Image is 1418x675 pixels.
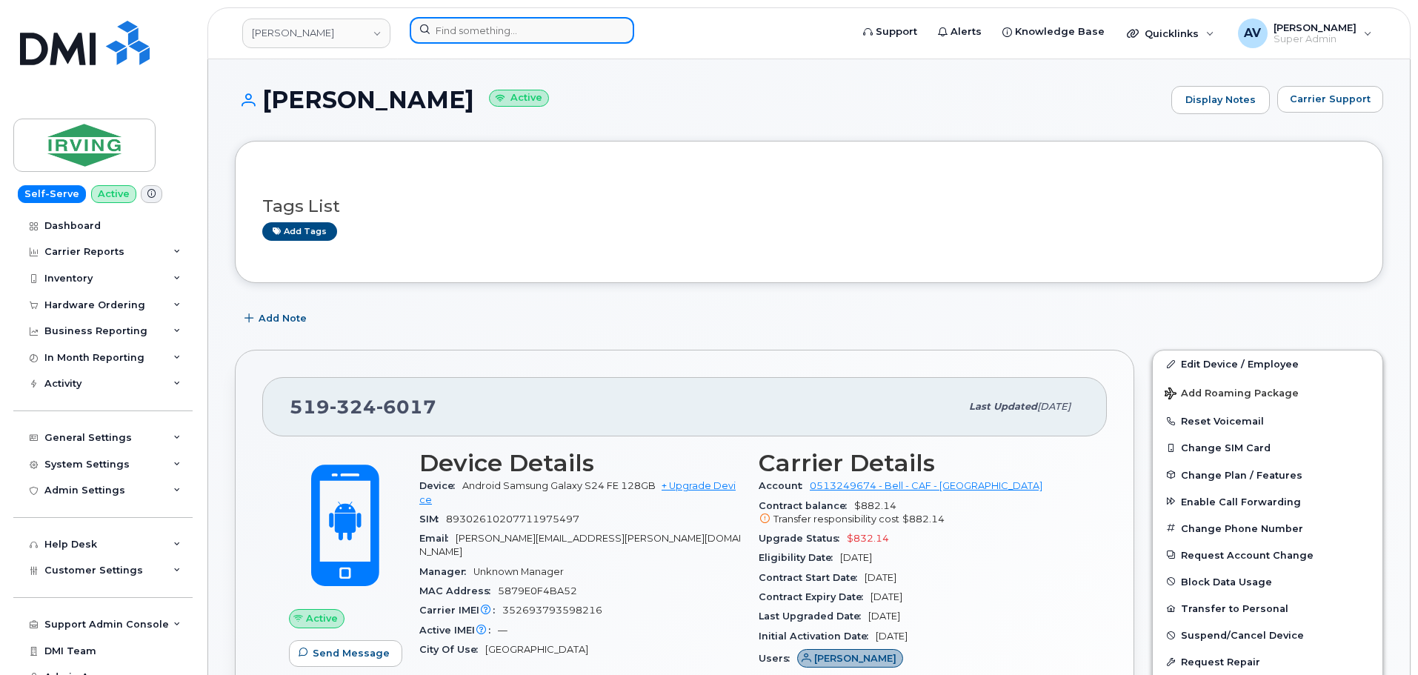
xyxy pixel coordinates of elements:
span: Carrier Support [1290,92,1371,106]
h1: [PERSON_NAME] [235,87,1164,113]
span: Send Message [313,646,390,660]
span: Suspend/Cancel Device [1181,630,1304,641]
span: MAC Address [419,585,498,596]
span: Android Samsung Galaxy S24 FE 128GB [462,480,656,491]
a: Edit Device / Employee [1153,350,1382,377]
span: [DATE] [868,611,900,622]
span: Device [419,480,462,491]
span: Initial Activation Date [759,631,876,642]
button: Reset Voicemail [1153,408,1382,434]
button: Block Data Usage [1153,568,1382,595]
span: [GEOGRAPHIC_DATA] [485,644,588,655]
span: [PERSON_NAME] [814,651,896,665]
span: Active IMEI [419,625,498,636]
span: 89302610207711975497 [446,513,579,525]
span: [DATE] [871,591,902,602]
span: Manager [419,566,473,577]
button: Request Account Change [1153,542,1382,568]
a: [PERSON_NAME] [797,653,903,664]
span: 324 [330,396,376,418]
a: + Upgrade Device [419,480,736,505]
span: 352693793598216 [502,605,602,616]
span: $832.14 [847,533,889,544]
button: Send Message [289,640,402,667]
span: Users [759,653,797,664]
span: Add Roaming Package [1165,388,1299,402]
h3: Device Details [419,450,741,476]
span: Change Plan / Features [1181,469,1302,480]
button: Request Repair [1153,648,1382,675]
span: 6017 [376,396,436,418]
span: [DATE] [865,572,896,583]
span: [DATE] [840,552,872,563]
a: 0513249674 - Bell - CAF - [GEOGRAPHIC_DATA] [810,480,1042,491]
button: Suspend/Cancel Device [1153,622,1382,648]
h3: Carrier Details [759,450,1080,476]
span: Transfer responsibility cost [773,513,899,525]
span: $882.14 [902,513,945,525]
a: Display Notes [1171,86,1270,114]
span: Contract balance [759,500,854,511]
span: Unknown Manager [473,566,564,577]
h3: Tags List [262,197,1356,216]
span: Last Upgraded Date [759,611,868,622]
span: SIM [419,513,446,525]
span: Contract Start Date [759,572,865,583]
span: [DATE] [876,631,908,642]
span: Add Note [259,311,307,325]
span: — [498,625,507,636]
span: Eligibility Date [759,552,840,563]
button: Enable Call Forwarding [1153,488,1382,515]
button: Change Phone Number [1153,515,1382,542]
a: Add tags [262,222,337,241]
span: Account [759,480,810,491]
button: Add Roaming Package [1153,377,1382,408]
span: Upgrade Status [759,533,847,544]
span: [PERSON_NAME][EMAIL_ADDRESS][PERSON_NAME][DOMAIN_NAME] [419,533,741,557]
button: Change Plan / Features [1153,462,1382,488]
span: Carrier IMEI [419,605,502,616]
button: Add Note [235,305,319,332]
button: Change SIM Card [1153,434,1382,461]
span: 5879E0F4BA52 [498,585,577,596]
span: 519 [290,396,436,418]
button: Transfer to Personal [1153,595,1382,622]
small: Active [489,90,549,107]
span: Contract Expiry Date [759,591,871,602]
span: [DATE] [1037,401,1071,412]
span: Last updated [969,401,1037,412]
button: Carrier Support [1277,86,1383,113]
span: Email [419,533,456,544]
span: City Of Use [419,644,485,655]
span: Enable Call Forwarding [1181,496,1301,507]
span: Active [306,611,338,625]
span: $882.14 [759,500,1080,527]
